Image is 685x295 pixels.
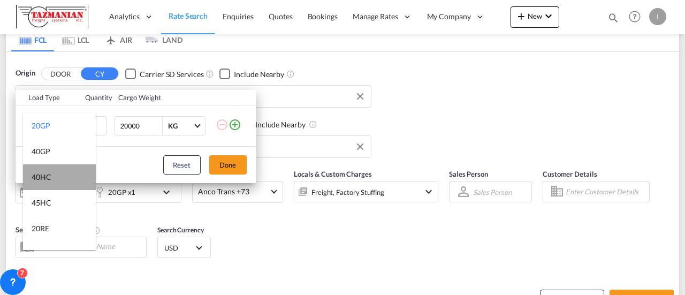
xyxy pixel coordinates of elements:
[32,146,50,157] div: 40GP
[32,249,49,260] div: 40RE
[32,120,50,131] div: 20GP
[32,198,51,208] div: 45HC
[32,172,51,183] div: 40HC
[32,223,49,234] div: 20RE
